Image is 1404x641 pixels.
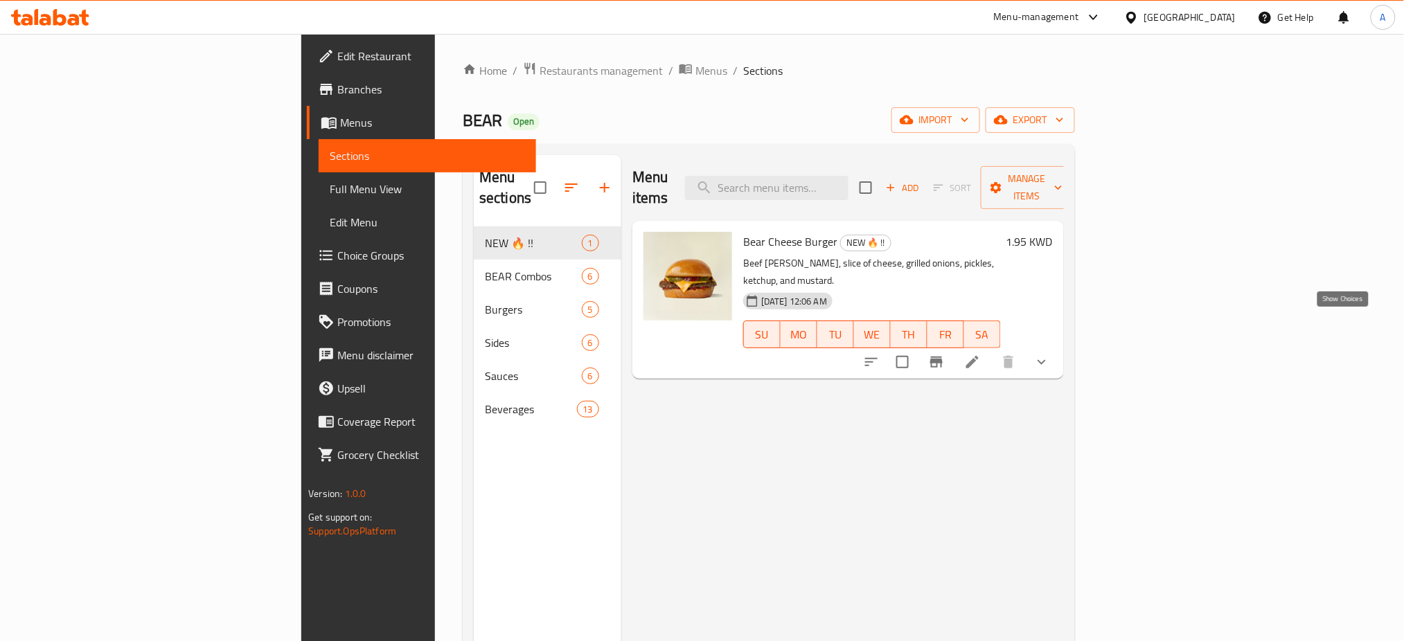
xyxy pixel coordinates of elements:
[583,336,598,350] span: 6
[578,403,598,416] span: 13
[555,171,588,204] span: Sort sections
[1025,345,1058,379] button: show more
[474,226,621,260] div: NEW 🔥 !!1
[474,359,621,392] div: Sauces6
[485,401,577,417] span: Beverages
[307,372,536,405] a: Upsell
[308,508,372,526] span: Get support on:
[925,177,981,199] span: Select section first
[994,9,1079,26] div: Menu-management
[884,180,921,196] span: Add
[474,392,621,426] div: Beverages13
[474,260,621,293] div: BEAR Combos6
[337,247,525,264] span: Choice Groups
[743,320,781,348] button: SU
[841,235,891,251] span: NEW 🔥 !!
[840,235,891,251] div: NEW 🔥 !!
[582,235,599,251] div: items
[463,62,1075,80] nav: breadcrumb
[485,268,582,285] span: BEAR Combos
[340,114,525,131] span: Menus
[743,255,1001,289] p: Beef [PERSON_NAME], slice of cheese, grilled onions, pickles, ketchup, and mustard.
[307,239,536,272] a: Choice Groups
[307,272,536,305] a: Coupons
[337,48,525,64] span: Edit Restaurant
[307,39,536,73] a: Edit Restaurant
[880,177,925,199] span: Add item
[860,325,885,345] span: WE
[880,177,925,199] button: Add
[319,172,536,206] a: Full Menu View
[330,214,525,231] span: Edit Menu
[583,370,598,383] span: 6
[823,325,848,345] span: TU
[891,107,980,133] button: import
[337,81,525,98] span: Branches
[933,325,959,345] span: FR
[474,326,621,359] div: Sides6
[308,485,342,503] span: Version:
[695,62,727,79] span: Menus
[668,62,673,79] li: /
[540,62,663,79] span: Restaurants management
[485,301,582,318] span: Burgers
[307,438,536,471] a: Grocery Checklist
[685,176,848,200] input: search
[743,62,783,79] span: Sections
[485,235,582,251] span: NEW 🔥 !!
[526,173,555,202] span: Select all sections
[577,401,599,417] div: items
[583,303,598,316] span: 5
[485,368,582,384] span: Sauces
[855,345,888,379] button: sort-choices
[319,139,536,172] a: Sections
[337,347,525,363] span: Menu disclaimer
[749,325,775,345] span: SU
[756,295,833,308] span: [DATE] 12:06 AM
[927,320,964,348] button: FR
[1006,232,1053,251] h6: 1.95 KWD
[308,522,396,540] a: Support.OpsPlatform
[582,334,599,351] div: items
[896,325,922,345] span: TH
[817,320,854,348] button: TU
[997,111,1064,129] span: export
[307,106,536,139] a: Menus
[891,320,927,348] button: TH
[307,305,536,338] a: Promotions
[583,270,598,283] span: 6
[337,446,525,463] span: Grocery Checklist
[330,181,525,197] span: Full Menu View
[337,380,525,397] span: Upsell
[970,325,995,345] span: SA
[474,293,621,326] div: Burgers5
[903,111,969,129] span: import
[888,347,917,377] span: Select to update
[307,73,536,106] a: Branches
[743,231,837,252] span: Bear Cheese Burger
[679,62,727,80] a: Menus
[733,62,738,79] li: /
[992,345,1025,379] button: delete
[964,354,981,370] a: Edit menu item
[1144,10,1236,25] div: [GEOGRAPHIC_DATA]
[632,167,668,208] h2: Menu items
[337,314,525,330] span: Promotions
[307,338,536,372] a: Menu disclaimer
[981,166,1074,209] button: Manage items
[986,107,1075,133] button: export
[920,345,953,379] button: Branch-specific-item
[781,320,817,348] button: MO
[582,368,599,384] div: items
[1380,10,1386,25] span: A
[582,268,599,285] div: items
[854,320,891,348] button: WE
[583,237,598,250] span: 1
[330,147,525,164] span: Sections
[992,170,1063,205] span: Manage items
[964,320,1001,348] button: SA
